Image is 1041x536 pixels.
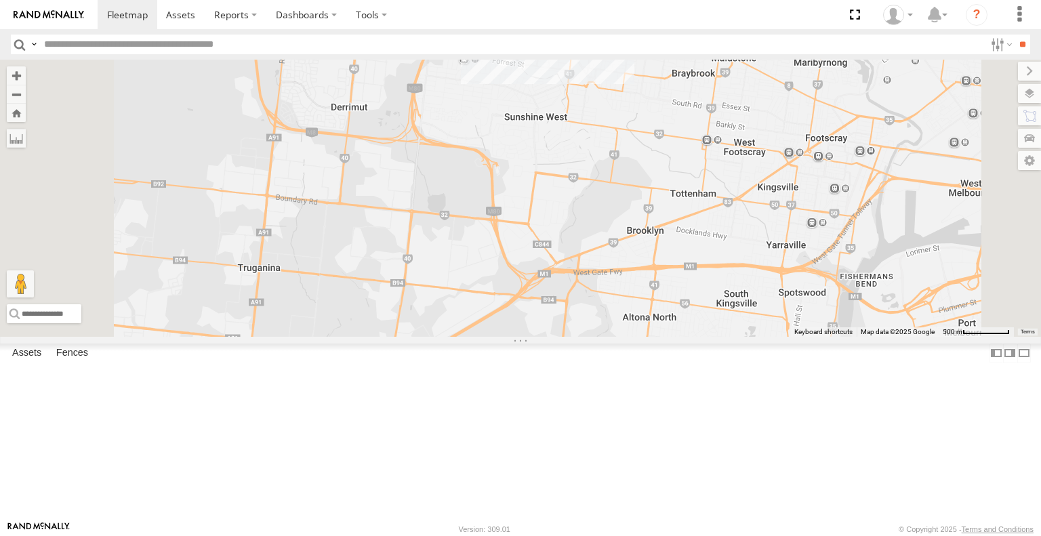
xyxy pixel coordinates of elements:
[861,328,935,335] span: Map data ©2025 Google
[1021,329,1035,334] a: Terms (opens in new tab)
[939,327,1014,337] button: Map scale: 500 m per 66 pixels
[1018,151,1041,170] label: Map Settings
[878,5,918,25] div: John Vu
[899,525,1034,533] div: © Copyright 2025 -
[989,344,1003,363] label: Dock Summary Table to the Left
[7,129,26,148] label: Measure
[459,525,510,533] div: Version: 309.01
[966,4,987,26] i: ?
[49,344,95,363] label: Fences
[7,85,26,104] button: Zoom out
[1017,344,1031,363] label: Hide Summary Table
[28,35,39,54] label: Search Query
[7,270,34,297] button: Drag Pegman onto the map to open Street View
[7,66,26,85] button: Zoom in
[985,35,1015,54] label: Search Filter Options
[5,344,48,363] label: Assets
[7,522,70,536] a: Visit our Website
[943,328,962,335] span: 500 m
[7,104,26,122] button: Zoom Home
[962,525,1034,533] a: Terms and Conditions
[1003,344,1017,363] label: Dock Summary Table to the Right
[14,10,84,20] img: rand-logo.svg
[794,327,853,337] button: Keyboard shortcuts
